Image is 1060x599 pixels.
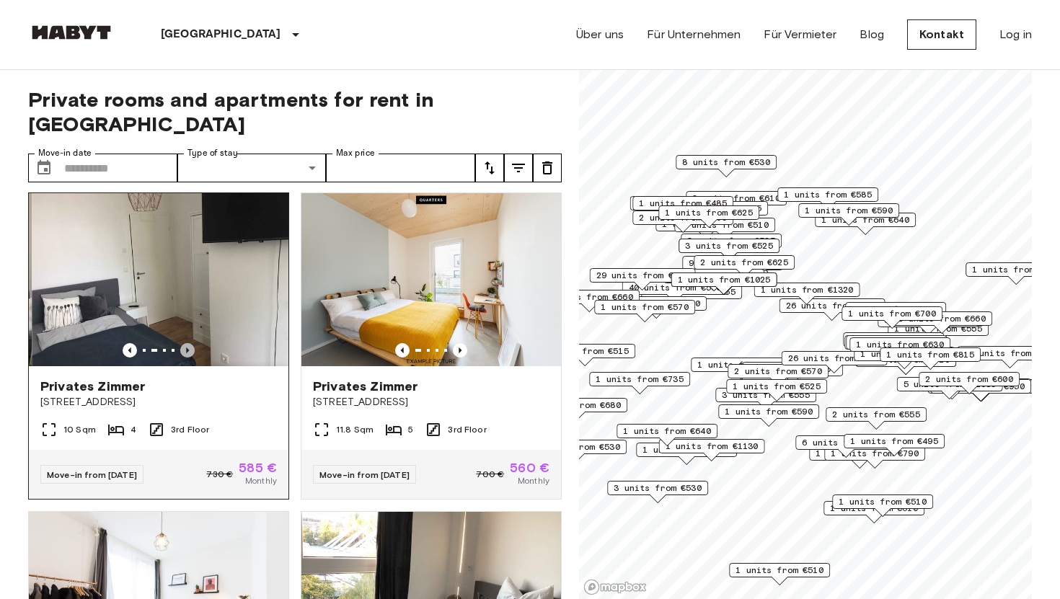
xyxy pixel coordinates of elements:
div: Map marker [842,306,942,329]
span: 1 units from €1320 [761,283,854,296]
span: 1 units from €725 [697,358,785,371]
div: Map marker [795,435,896,458]
span: 1 units from €1130 [666,440,759,453]
div: Map marker [728,364,829,386]
button: Previous image [395,343,410,358]
span: 5 [408,423,413,436]
div: Map marker [681,234,782,256]
span: 1 units from €570 [601,301,689,314]
span: 3 units from €555 [673,202,761,215]
span: 1 units from €660 [545,290,633,303]
span: 1 units from €585 [784,188,872,201]
span: 1 units from €515 [541,345,629,358]
span: 3 units from €525 [687,234,775,247]
span: 1 units from €510 [736,564,823,577]
span: 13 units from €570 [964,347,1057,360]
a: Marketing picture of unit DE-01-002-003-02HFMarketing picture of unit DE-01-002-003-02HFPrevious ... [28,192,289,500]
button: Previous image [180,343,195,358]
div: Map marker [844,434,945,456]
div: Map marker [589,372,690,394]
span: 730 € [206,468,233,481]
button: Previous image [123,343,137,358]
span: 1 units from €700 [848,307,936,320]
span: Monthly [245,474,277,487]
div: Map marker [658,205,759,228]
label: Max price [336,147,375,159]
span: 1 units from €980 [972,263,1060,276]
span: 1 units from €510 [839,495,927,508]
span: 29 units from €570 [596,269,689,282]
button: Previous image [453,343,467,358]
span: 1 units from €815 [886,348,974,361]
div: Map marker [636,443,737,465]
div: Map marker [843,332,944,355]
span: 1 units from €660 [898,312,986,325]
div: Map marker [694,255,795,278]
div: Map marker [777,187,878,210]
span: Privates Zimmer [313,378,418,395]
div: Map marker [779,298,885,321]
div: Map marker [742,362,843,384]
span: Move-in from [DATE] [47,469,137,480]
span: 3 units from €555 [722,389,810,401]
div: Map marker [676,155,777,177]
span: 1 units from €570 [642,443,730,456]
span: 3rd Floor [448,423,486,436]
div: Map marker [679,239,779,261]
span: 1 units from €610 [830,502,918,515]
div: Map marker [880,347,981,370]
p: [GEOGRAPHIC_DATA] [161,26,281,43]
span: Privates Zimmer [40,378,145,395]
span: 1 units from €590 [805,204,893,217]
button: Choose date [30,154,58,182]
span: [STREET_ADDRESS] [313,395,549,409]
div: Map marker [715,388,816,410]
div: Map marker [844,335,945,358]
span: 1 units from €625 [665,206,753,219]
div: Map marker [594,300,695,322]
a: Blog [860,26,884,43]
a: Kontakt [907,19,976,50]
div: Map marker [897,377,1003,399]
div: Map marker [686,191,787,213]
div: Map marker [754,283,860,305]
span: 2 units from €510 [681,218,769,231]
div: Map marker [632,196,733,218]
a: Für Vermieter [764,26,836,43]
div: Map marker [659,439,765,461]
span: 4 [131,423,136,436]
div: Map marker [682,256,783,278]
span: 700 € [476,468,504,481]
div: Map marker [617,424,717,446]
div: Map marker [632,210,733,233]
button: tune [475,154,504,182]
span: 1 units from €680 [533,399,621,412]
span: 585 € [239,461,277,474]
span: 4 units from €605 [748,363,836,376]
div: Map marker [823,501,924,523]
span: 1 units from €525 [733,380,821,393]
span: 5 units from €1085 [904,378,997,391]
div: Map marker [671,272,777,295]
span: 2 units from €645 [849,333,937,346]
span: 2 units from €610 [692,192,780,205]
span: 2 units from €600 [925,373,1013,386]
a: Marketing picture of unit DE-01-07-007-01QPrevious imagePrevious imagePrivates Zimmer[STREET_ADDR... [301,192,562,500]
span: 6 units from €590 [802,436,890,449]
span: [STREET_ADDRESS] [40,395,277,409]
div: Map marker [630,196,736,218]
div: Map marker [691,358,792,380]
span: 1 units from €1025 [678,273,771,286]
span: 9 units from €585 [689,257,777,270]
span: 1 units from €735 [596,373,684,386]
a: Mapbox logo [583,579,647,595]
span: 560 € [510,461,549,474]
div: Map marker [782,351,888,373]
div: Map marker [919,372,1020,394]
button: tune [504,154,533,182]
div: Map marker [718,404,819,427]
img: Habyt [28,25,115,40]
label: Move-in date [38,147,92,159]
div: Map marker [607,481,708,503]
div: Map marker [726,379,827,401]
